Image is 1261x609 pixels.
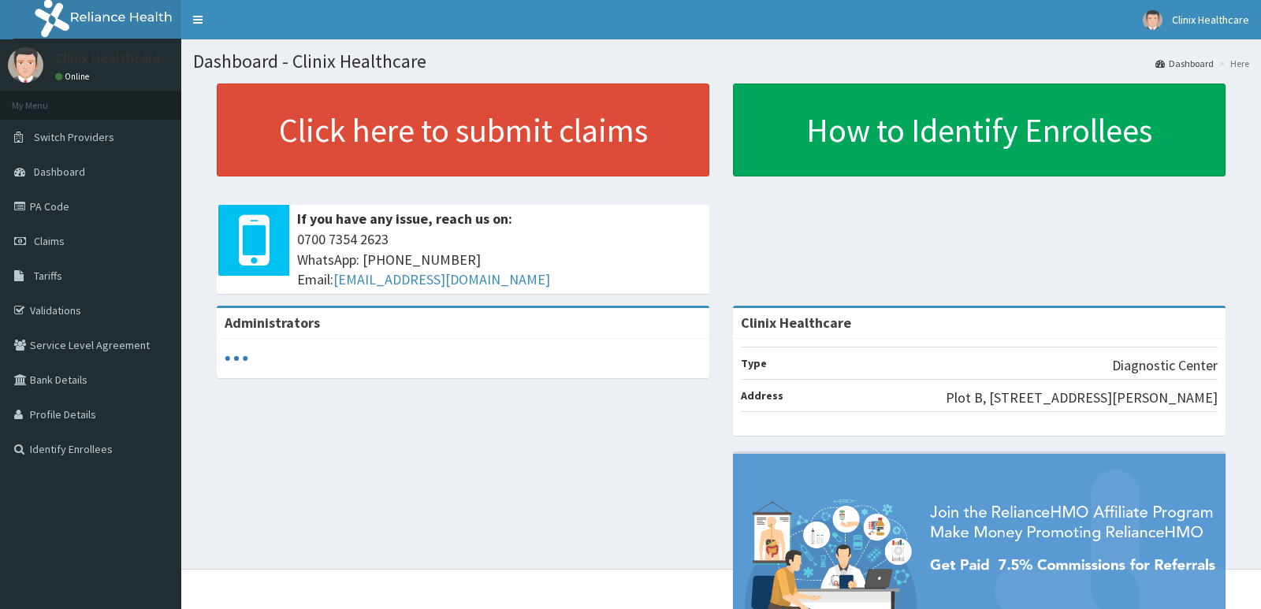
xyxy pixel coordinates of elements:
[1112,355,1218,376] p: Diagnostic Center
[34,234,65,248] span: Claims
[333,270,550,288] a: [EMAIL_ADDRESS][DOMAIN_NAME]
[217,84,709,176] a: Click here to submit claims
[946,388,1218,408] p: Plot B, [STREET_ADDRESS][PERSON_NAME]
[1155,57,1214,70] a: Dashboard
[8,47,43,83] img: User Image
[193,51,1249,72] h1: Dashboard - Clinix Healthcare
[733,84,1226,176] a: How to Identify Enrollees
[1172,13,1249,27] span: Clinix Healthcare
[297,210,512,228] b: If you have any issue, reach us on:
[34,130,114,144] span: Switch Providers
[741,356,767,370] b: Type
[1143,10,1162,30] img: User Image
[225,347,248,370] svg: audio-loading
[741,388,783,403] b: Address
[34,269,62,283] span: Tariffs
[225,314,320,332] b: Administrators
[55,71,93,82] a: Online
[55,51,161,65] p: Clinix Healthcare
[1215,57,1249,70] li: Here
[34,165,85,179] span: Dashboard
[297,229,701,290] span: 0700 7354 2623 WhatsApp: [PHONE_NUMBER] Email:
[741,314,851,332] strong: Clinix Healthcare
